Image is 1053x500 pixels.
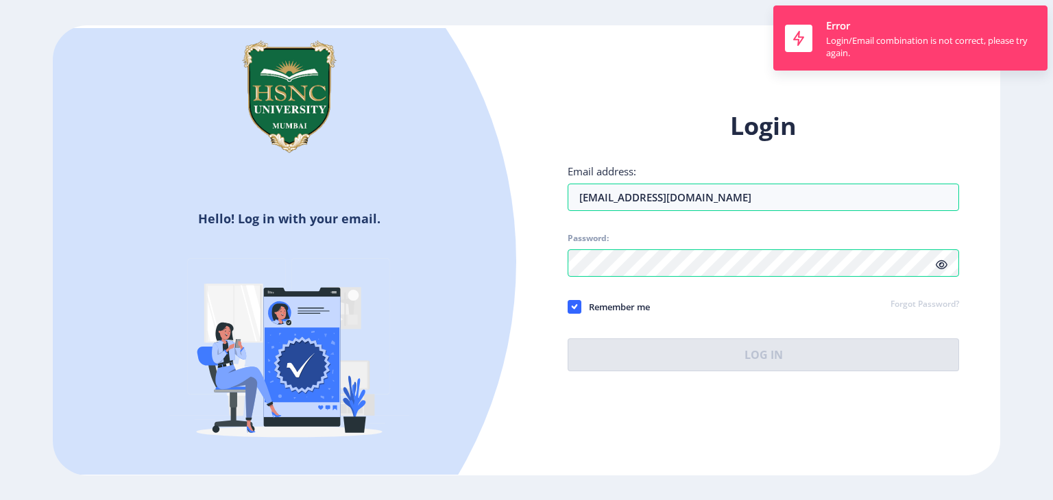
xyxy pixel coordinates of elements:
div: Login/Email combination is not correct, please try again. [826,34,1036,59]
img: hsnc.png [221,28,358,165]
h5: Don't have an account? [63,472,516,494]
label: Email address: [568,164,636,178]
h1: Login [568,110,959,142]
img: Verified-rafiki.svg [169,232,409,472]
label: Password: [568,233,609,244]
span: Remember me [581,299,650,315]
span: Error [826,18,850,32]
input: Email address [568,184,959,211]
a: Forgot Password? [891,299,959,311]
button: Log In [568,338,959,371]
a: Register [346,473,409,493]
